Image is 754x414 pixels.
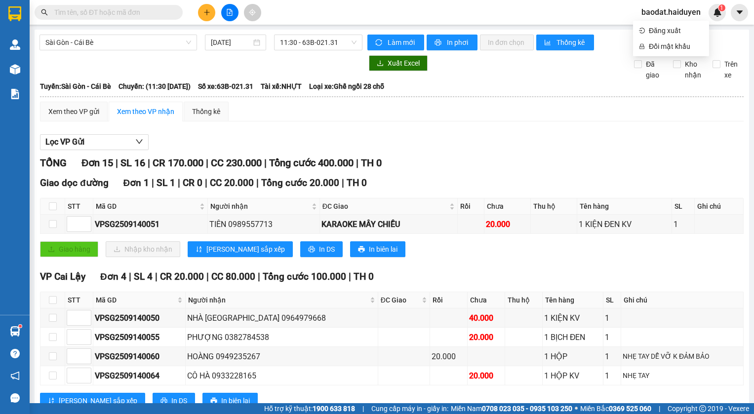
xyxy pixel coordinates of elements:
span: Mã GD [96,201,198,212]
th: Rồi [458,198,484,215]
span: | [206,271,209,282]
span: ĐC Giao [322,201,447,212]
th: STT [65,292,93,308]
th: Thu hộ [531,198,577,215]
td: VPSG2509140051 [93,215,208,234]
span: Mã GD [96,295,175,305]
span: printer [308,246,315,254]
img: icon-new-feature [713,8,722,17]
div: PHƯỢNG 0382784538 [187,331,376,343]
img: solution-icon [10,89,20,99]
span: Đơn 1 [123,177,150,188]
span: | [148,157,150,169]
span: printer [210,397,217,405]
span: search [41,9,48,16]
span: file-add [226,9,233,16]
th: Tên hàng [577,198,673,215]
span: In phơi [447,37,470,48]
span: Đơn 15 [81,157,113,169]
div: 1 [605,350,620,363]
span: bar-chart [544,39,553,47]
span: TỔNG [40,157,67,169]
div: 20.000 [469,370,503,382]
span: sort-ascending [48,397,55,405]
span: Chuyến: (11:30 [DATE]) [119,81,191,92]
td: VPSG2509140064 [93,366,186,385]
span: | [659,403,660,414]
button: file-add [221,4,238,21]
span: Đổi mật khẩu [649,41,703,52]
span: In DS [319,244,335,255]
span: Miền Nam [451,403,572,414]
button: Lọc VP Gửi [40,134,149,150]
span: Lọc VP Gửi [45,136,84,148]
span: | [349,271,351,282]
span: | [155,271,158,282]
span: CR 0 [183,177,202,188]
th: Thu hộ [505,292,543,308]
img: logo-vxr [8,6,21,21]
th: SL [672,198,694,215]
span: TH 0 [347,177,367,188]
span: | [342,177,344,188]
span: | [205,177,207,188]
div: Xem theo VP nhận [117,106,174,117]
span: | [264,157,267,169]
span: CR 20.000 [160,271,204,282]
span: | [362,403,364,414]
div: 20.000 [486,218,529,230]
sup: 1 [19,325,22,328]
span: download [377,60,384,68]
b: Tuyến: Sài Gòn - Cái Bè [40,82,111,90]
div: VPSG2509140064 [95,370,184,382]
th: Ghi chú [695,198,744,215]
div: 20.000 [469,331,503,343]
div: NHẸ TAY DỄ VỠ K ĐẢM BẢO [623,351,742,362]
div: NHẸ TAY [623,370,742,381]
span: sync [375,39,384,47]
span: Tổng cước 100.000 [263,271,346,282]
strong: 1900 633 818 [313,405,355,413]
span: Người nhận [210,201,310,212]
span: plus [203,9,210,16]
span: Xuất Excel [388,58,420,69]
div: VPSG2509140055 [95,331,184,343]
button: printerIn biên lai [202,393,258,409]
div: VPSG2509140050 [95,312,184,324]
span: In biên lai [369,244,397,255]
div: 1 [674,218,692,230]
button: In đơn chọn [480,35,534,50]
div: 1 BỊCH ĐEN [544,331,601,343]
span: Đơn 4 [100,271,126,282]
th: Chưa [484,198,531,215]
button: printerIn DS [153,393,195,409]
div: Xem theo VP gửi [48,106,99,117]
span: notification [10,371,20,380]
button: sort-ascending[PERSON_NAME] sắp xếp [188,241,293,257]
div: 40.000 [469,312,503,324]
img: warehouse-icon [10,39,20,50]
span: baodat.haiduyen [634,6,709,18]
span: [PERSON_NAME] sắp xếp [206,244,285,255]
button: caret-down [731,4,748,21]
div: TIÊN 0989557713 [209,218,318,230]
span: CC 230.000 [211,157,262,169]
button: printerIn phơi [427,35,477,50]
span: printer [435,39,443,47]
span: | [178,177,180,188]
span: SL 16 [120,157,145,169]
div: Thống kê [192,106,220,117]
span: message [10,393,20,403]
div: 1 [605,331,620,343]
span: question-circle [10,349,20,358]
span: | [258,271,260,282]
span: SL 4 [134,271,153,282]
span: | [152,177,154,188]
span: | [129,271,131,282]
strong: 0369 525 060 [609,405,651,413]
button: uploadGiao hàng [40,241,98,257]
td: VPSG2509140050 [93,308,186,328]
div: VPSG2509140051 [95,218,206,230]
div: 1 [605,370,620,382]
span: In DS [171,395,187,406]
